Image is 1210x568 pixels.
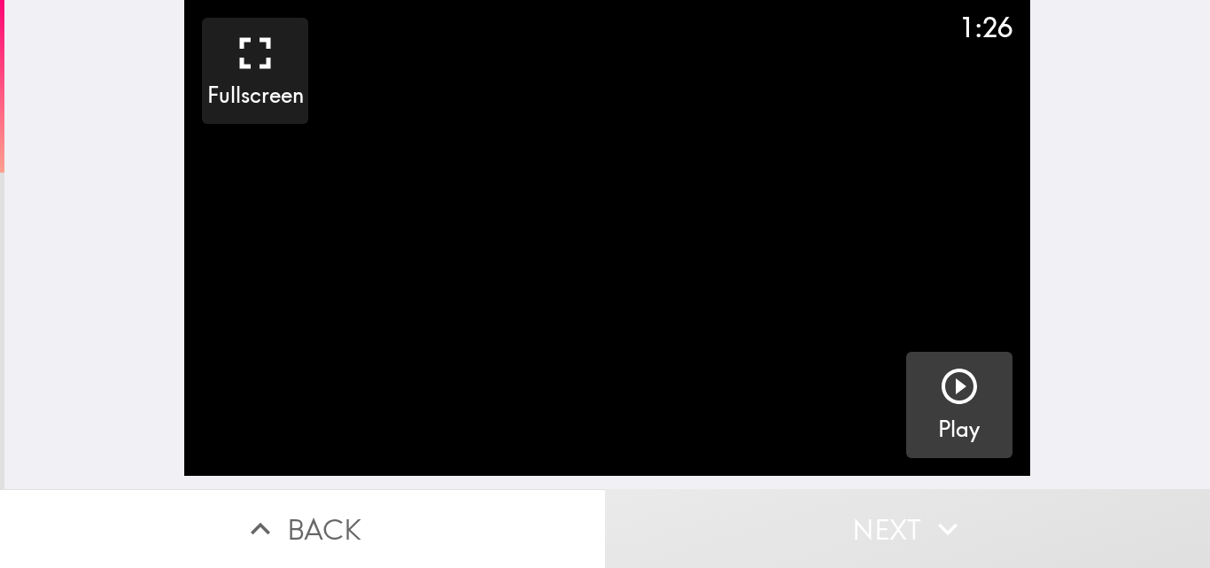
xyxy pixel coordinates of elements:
h5: Fullscreen [207,81,304,111]
button: Next [605,489,1210,568]
div: 1:26 [959,9,1012,46]
button: Fullscreen [202,18,308,124]
button: Play [906,352,1012,458]
h5: Play [938,415,980,445]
